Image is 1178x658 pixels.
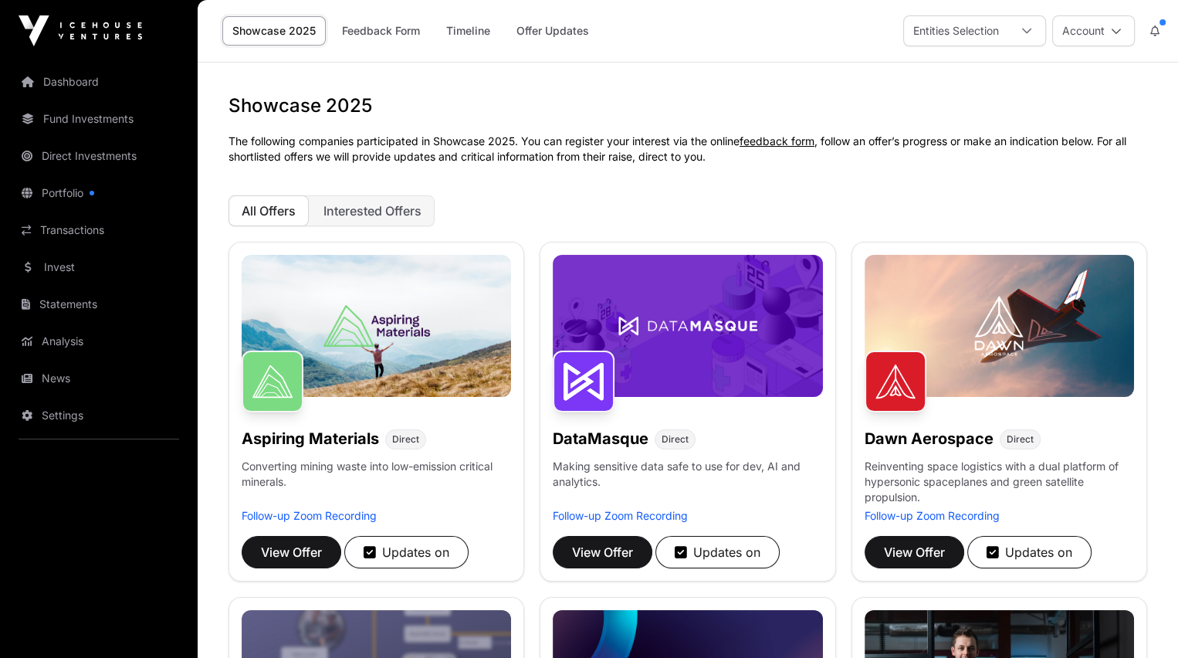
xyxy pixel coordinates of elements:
a: Transactions [12,213,185,247]
a: Timeline [436,16,500,46]
span: View Offer [261,543,322,561]
iframe: Chat Widget [1101,584,1178,658]
span: Interested Offers [323,203,421,219]
h1: Aspiring Materials [242,428,379,449]
div: Entities Selection [904,16,1008,46]
button: View Offer [865,536,964,568]
div: Updates on [675,543,760,561]
span: Direct [1007,433,1034,446]
img: DataMasque-Banner.jpg [553,255,822,397]
h1: Showcase 2025 [228,93,1147,118]
p: Making sensitive data safe to use for dev, AI and analytics. [553,459,822,508]
span: View Offer [884,543,945,561]
p: Reinventing space logistics with a dual platform of hypersonic spaceplanes and green satellite pr... [865,459,1134,508]
a: Follow-up Zoom Recording [553,509,688,522]
a: Offer Updates [506,16,599,46]
div: Updates on [364,543,449,561]
button: Account [1052,15,1135,46]
a: Analysis [12,324,185,358]
img: Icehouse Ventures Logo [19,15,142,46]
img: Dawn Aerospace [865,351,926,412]
p: The following companies participated in Showcase 2025. You can register your interest via the onl... [228,134,1147,164]
a: Settings [12,399,185,432]
img: Aspiring Materials [242,351,303,412]
span: All Offers [242,203,296,219]
h1: DataMasque [553,428,648,449]
img: Dawn-Banner.jpg [865,255,1134,397]
a: Feedback Form [332,16,430,46]
span: View Offer [572,543,633,561]
span: Direct [392,433,419,446]
button: Interested Offers [310,195,435,226]
button: All Offers [228,195,309,226]
a: News [12,361,185,395]
a: feedback form [740,134,814,148]
a: Showcase 2025 [222,16,326,46]
a: Follow-up Zoom Recording [242,509,377,522]
button: View Offer [242,536,341,568]
h1: Dawn Aerospace [865,428,994,449]
a: Direct Investments [12,139,185,173]
button: Updates on [344,536,469,568]
a: Portfolio [12,176,185,210]
div: Updates on [987,543,1072,561]
a: Invest [12,250,185,284]
span: Direct [662,433,689,446]
button: Updates on [967,536,1092,568]
a: Statements [12,287,185,321]
button: Updates on [655,536,780,568]
p: Converting mining waste into low-emission critical minerals. [242,459,511,508]
button: View Offer [553,536,652,568]
a: Follow-up Zoom Recording [865,509,1000,522]
a: Dashboard [12,65,185,99]
img: Aspiring-Banner.jpg [242,255,511,397]
a: Fund Investments [12,102,185,136]
img: DataMasque [553,351,614,412]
